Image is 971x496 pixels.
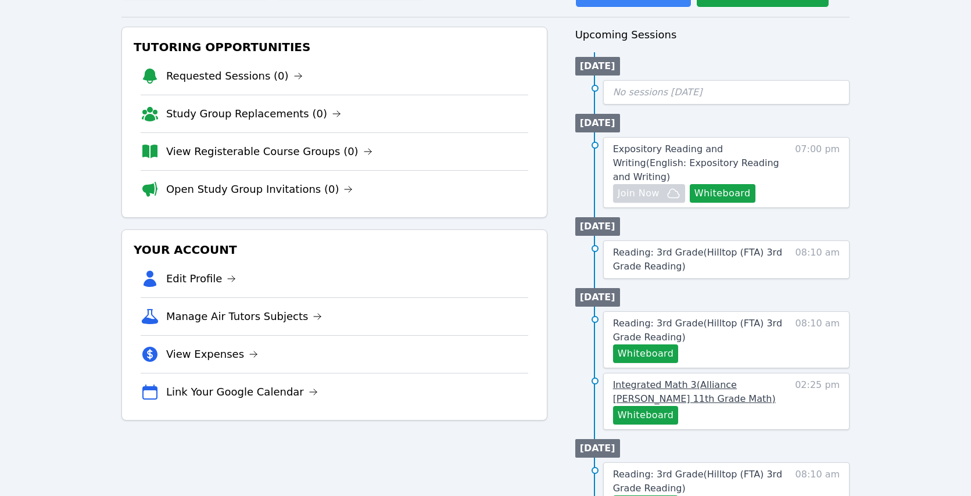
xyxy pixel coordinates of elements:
li: [DATE] [575,57,620,76]
a: Integrated Math 3(Alliance [PERSON_NAME] 11th Grade Math) [613,378,783,406]
a: Open Study Group Invitations (0) [166,181,353,197]
button: Join Now [613,184,685,203]
a: Expository Reading and Writing(English: Expository Reading and Writing) [613,142,783,184]
h3: Your Account [131,239,538,260]
h3: Upcoming Sessions [575,27,850,43]
h3: Tutoring Opportunities [131,37,538,57]
a: Edit Profile [166,271,237,287]
span: Reading: 3rd Grade ( Hilltop (FTA) 3rd Grade Reading ) [613,318,782,343]
span: 07:00 pm [795,142,840,203]
span: No sessions [DATE] [613,87,703,98]
a: View Registerable Course Groups (0) [166,143,372,160]
a: Reading: 3rd Grade(Hilltop (FTA) 3rd Grade Reading) [613,246,783,274]
span: Reading: 3rd Grade ( Hilltop (FTA) 3rd Grade Reading ) [613,247,782,272]
span: Reading: 3rd Grade ( Hilltop (FTA) 3rd Grade Reading ) [613,469,782,494]
a: Link Your Google Calendar [166,384,318,400]
button: Whiteboard [613,406,679,425]
li: [DATE] [575,114,620,132]
span: Join Now [618,186,660,200]
button: Whiteboard [690,184,755,203]
span: Integrated Math 3 ( Alliance [PERSON_NAME] 11th Grade Math ) [613,379,776,404]
a: Requested Sessions (0) [166,68,303,84]
a: Reading: 3rd Grade(Hilltop (FTA) 3rd Grade Reading) [613,317,783,344]
span: 08:10 am [796,246,840,274]
li: [DATE] [575,217,620,236]
li: [DATE] [575,439,620,458]
span: Expository Reading and Writing ( English: Expository Reading and Writing ) [613,143,779,182]
span: 08:10 am [796,317,840,363]
a: Reading: 3rd Grade(Hilltop (FTA) 3rd Grade Reading) [613,468,783,495]
a: Manage Air Tutors Subjects [166,308,323,325]
button: Whiteboard [613,344,679,363]
span: 02:25 pm [795,378,840,425]
li: [DATE] [575,288,620,307]
a: View Expenses [166,346,258,362]
a: Study Group Replacements (0) [166,106,341,122]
